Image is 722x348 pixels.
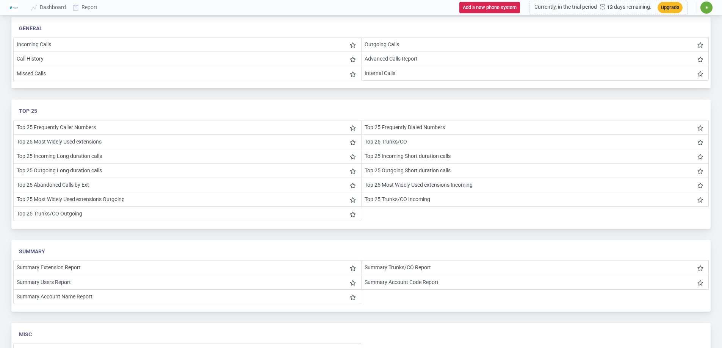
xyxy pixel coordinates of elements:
[19,107,703,115] div: Top 25
[361,275,709,290] li: Summary Account Code Report
[459,2,520,13] button: Add a new phone system
[13,120,361,135] li: Top 25 Frequently Caller Numbers
[361,37,709,52] li: Outgoing Calls
[453,4,520,10] a: Add a new phone system
[361,66,709,81] li: Internal Calls
[13,260,361,275] li: Summary Extension Report
[361,51,709,66] li: Advanced Calls Report
[19,331,703,339] div: Misc
[361,260,709,275] li: Summary Trunks/CO Report
[13,163,361,178] li: Top 25 Outgoing Long duration calls
[705,5,708,10] span: ✷
[361,178,709,192] li: Top 25 Most Widely Used extensions Incoming
[13,206,361,221] li: Top 25 Trunks/CO Outgoing
[361,192,709,207] li: Top 25 Trunks/CO Incoming
[13,275,361,290] li: Summary Users Report
[700,1,713,14] button: ✷
[13,149,361,164] li: Top 25 Incoming Long duration calls
[13,178,361,192] li: Top 25 Abandoned Calls by Ext
[534,4,652,10] span: Currently, in the trial period days remaining.
[9,3,18,12] img: Logo
[19,248,703,256] div: Summary
[13,66,361,81] li: Missed Calls
[597,4,613,10] b: 13
[13,192,361,207] li: Top 25 Most Widely Used extensions Outgoing
[361,120,709,135] li: Top 25 Frequently Dialed Numbers
[70,0,101,14] a: Report
[28,0,70,14] a: Dashboard
[361,134,709,149] li: Top 25 Trunks/CO
[361,149,709,164] li: Top 25 Incoming Short duration calls
[13,134,361,149] li: Top 25 Most Widely Used extensions
[13,51,361,66] li: Call History
[13,37,361,52] li: Incoming Calls
[19,25,703,33] div: General
[13,289,361,304] li: Summary Account Name Report
[361,163,709,178] li: Top 25 Outgoing Short duration calls
[658,2,683,13] button: Upgrade
[652,4,683,10] a: Upgrade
